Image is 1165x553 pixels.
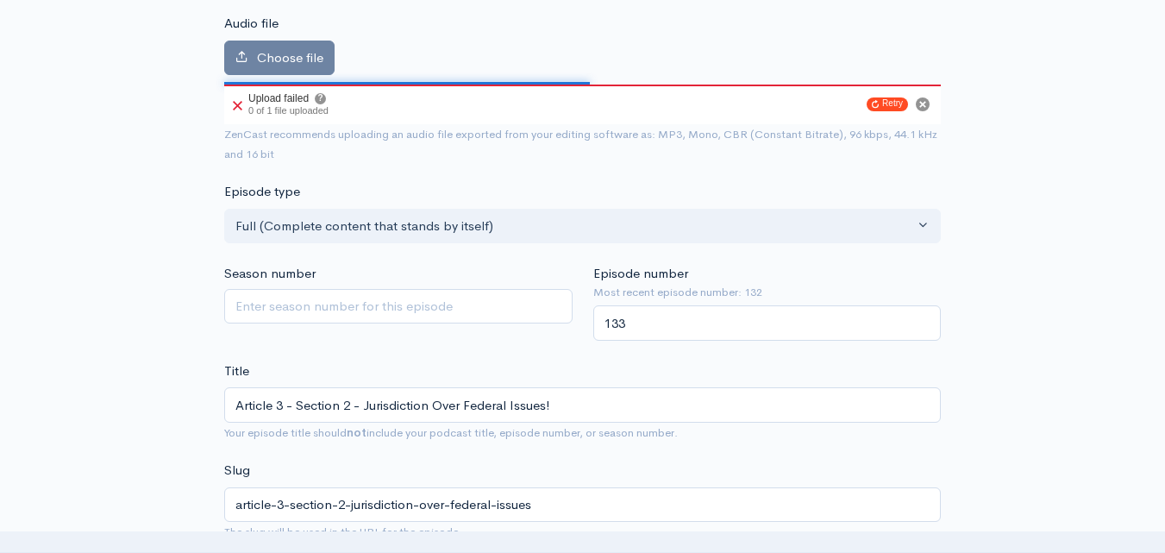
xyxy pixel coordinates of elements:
[235,217,914,236] div: Full (Complete content that stands by itself)
[257,49,323,66] span: Choose file
[593,284,942,301] small: Most recent episode number: 132
[593,305,942,341] input: Enter episode number
[224,209,941,244] button: Full (Complete content that stands by itself)
[224,14,279,34] label: Audio file
[867,97,908,111] button: Retry upload
[224,361,249,381] label: Title
[248,93,329,104] div: Upload failed
[224,525,462,539] small: The slug will be used in the URL for the episode.
[224,85,941,86] div: 100%
[224,487,941,523] input: title-of-episode
[224,127,937,161] small: ZenCast recommends uploading an audio file exported from your editing software as: MP3, Mono, CBR...
[347,425,366,440] strong: not
[224,289,573,324] input: Enter season number for this episode
[224,182,300,202] label: Episode type
[224,461,250,481] label: Slug
[224,425,678,440] small: Your episode title should include your podcast title, episode number, or season number.
[315,93,326,104] button: Show error details
[224,264,316,284] label: Season number
[224,387,941,423] input: What is the episode's title?
[224,85,332,124] div: Upload failed
[593,264,688,284] label: Episode number
[248,105,329,116] div: 0 of 1 file uploaded
[916,97,930,111] button: Cancel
